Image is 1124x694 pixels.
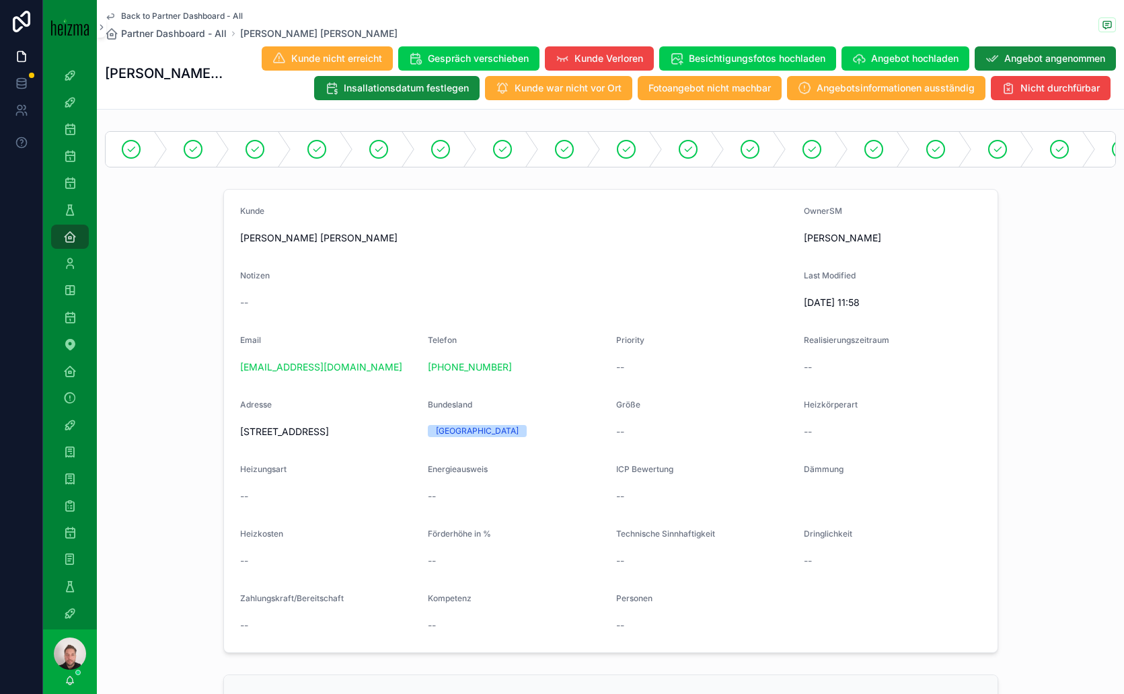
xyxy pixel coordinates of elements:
span: Last Modified [804,270,856,280]
span: Förderhöhe in % [428,529,491,539]
span: Angebotsinformationen ausständig [817,81,975,95]
a: [PERSON_NAME] [PERSON_NAME] [240,27,398,40]
span: Email [240,335,261,345]
div: scrollable content [43,54,97,629]
span: -- [616,490,624,503]
button: Besichtigungsfotos hochladen [659,46,836,71]
img: App logo [51,18,89,36]
a: Partner Dashboard - All [105,27,227,40]
button: Kunde nicht erreicht [262,46,393,71]
span: -- [616,425,624,438]
span: Technische Sinnhaftigkeit [616,529,715,539]
span: Kunde Verloren [574,52,643,65]
button: Angebot hochladen [841,46,969,71]
span: -- [428,619,436,632]
span: [PERSON_NAME] [804,231,881,245]
span: -- [616,554,624,568]
button: Angebotsinformationen ausständig [787,76,985,100]
span: -- [240,296,248,309]
span: -- [804,360,812,374]
span: -- [240,490,248,503]
span: Energieausweis [428,464,488,474]
span: Zahlungskraft/Bereitschaft [240,593,344,603]
span: -- [240,554,248,568]
span: Angebot hochladen [871,52,959,65]
span: Insallationsdatum festlegen [344,81,469,95]
span: Heizkörperart [804,399,858,410]
button: Angebot angenommen [975,46,1116,71]
span: Personen [616,593,652,603]
span: Kunde nicht erreicht [291,52,382,65]
span: Heizkosten [240,529,283,539]
span: Größe [616,399,640,410]
button: Kunde war nicht vor Ort [485,76,632,100]
span: Kunde war nicht vor Ort [515,81,622,95]
button: Fotoangebot nicht machbar [638,76,782,100]
span: Gespräch verschieben [428,52,529,65]
a: Back to Partner Dashboard - All [105,11,243,22]
span: Priority [616,335,644,345]
button: Nicht durchfürbar [991,76,1111,100]
span: Heizungsart [240,464,287,474]
span: ICP Bewertung [616,464,673,474]
a: [PHONE_NUMBER] [428,360,512,374]
span: -- [428,554,436,568]
span: Kunde [240,206,264,216]
button: Kunde Verloren [545,46,654,71]
span: [DATE] 11:58 [804,296,981,309]
span: [STREET_ADDRESS] [240,425,418,438]
div: [GEOGRAPHIC_DATA] [436,425,519,437]
span: Notizen [240,270,270,280]
span: Back to Partner Dashboard - All [121,11,243,22]
span: -- [240,619,248,632]
span: Fotoangebot nicht machbar [648,81,771,95]
span: [PERSON_NAME] [PERSON_NAME] [240,231,794,245]
button: Gespräch verschieben [398,46,539,71]
span: Angebot angenommen [1004,52,1105,65]
span: Kompetenz [428,593,472,603]
h1: [PERSON_NAME] [PERSON_NAME] [105,64,224,83]
span: Adresse [240,399,272,410]
span: -- [616,360,624,374]
span: OwnerSM [804,206,842,216]
span: -- [804,554,812,568]
span: Nicht durchfürbar [1020,81,1100,95]
span: Telefon [428,335,457,345]
span: -- [428,490,436,503]
span: -- [616,619,624,632]
span: Realisierungszeitraum [804,335,889,345]
span: Partner Dashboard - All [121,27,227,40]
span: -- [804,425,812,438]
a: [EMAIL_ADDRESS][DOMAIN_NAME] [240,360,402,374]
span: Dringlichkeit [804,529,852,539]
span: Bundesland [428,399,472,410]
span: Besichtigungsfotos hochladen [689,52,825,65]
button: Insallationsdatum festlegen [314,76,480,100]
span: Dämmung [804,464,844,474]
